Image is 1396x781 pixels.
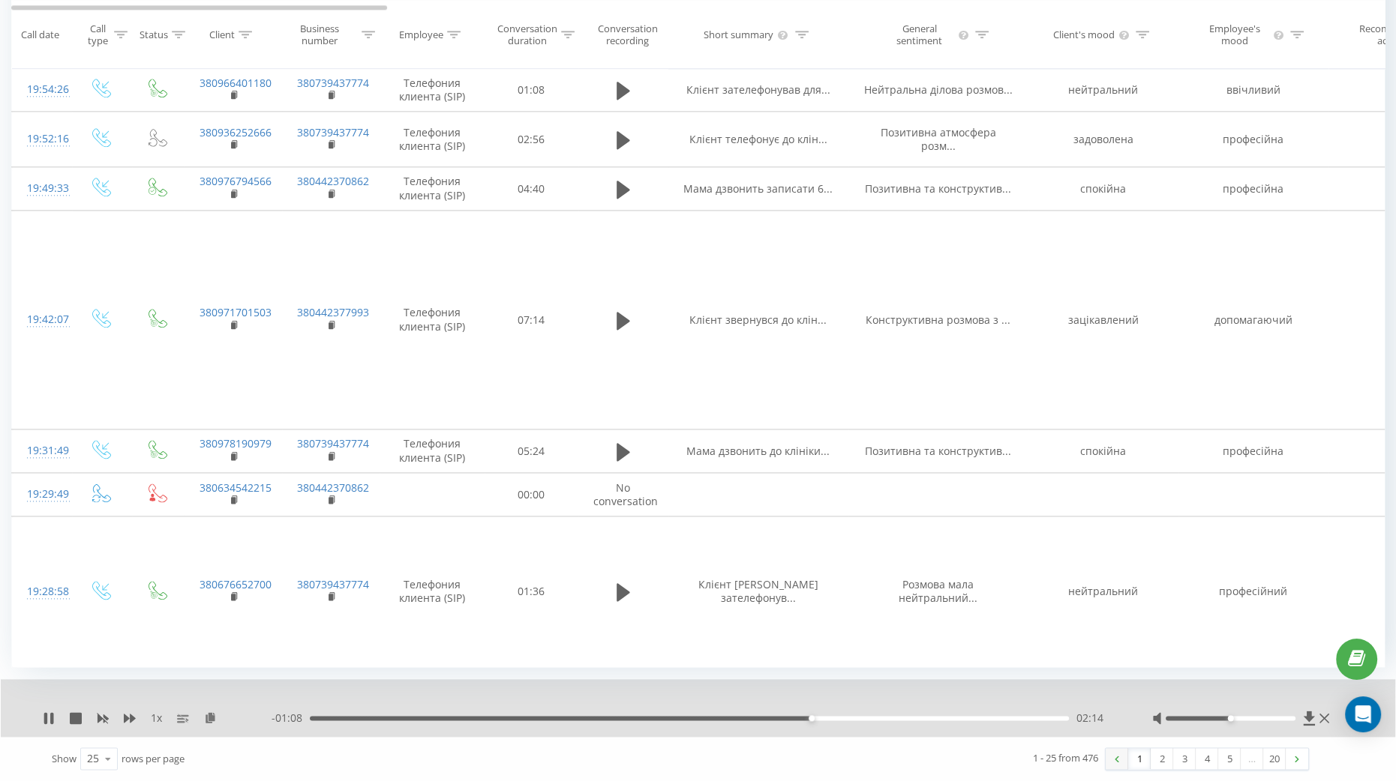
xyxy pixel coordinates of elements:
a: 380739437774 [297,436,369,450]
div: General sentiment [884,22,955,47]
div: Business number [282,22,359,47]
div: 25 [87,751,99,766]
span: 1 x [151,711,162,726]
div: Open Intercom Messenger [1345,696,1381,732]
td: Телефония клиента (SIP) [380,112,485,167]
a: 2 [1151,748,1173,769]
span: - 01:08 [272,711,310,726]
span: Клієнт звернувся до клін... [689,313,827,327]
a: 3 [1173,748,1196,769]
div: 19:54:26 [27,75,57,104]
span: No conversation [593,480,658,508]
div: Conversation duration [497,22,557,47]
span: Клієнт [PERSON_NAME] зателефонув... [698,577,818,605]
span: Клієнт зателефонував для... [686,82,830,97]
td: Телефония клиента (SIP) [380,167,485,211]
div: Status [140,28,168,41]
td: спокійна [1028,429,1178,473]
span: Позитивна атмосфера розм... [881,125,996,153]
td: 00:00 [485,473,578,516]
span: Мама дзвонить записати 6... [683,181,833,196]
a: 380739437774 [297,577,369,591]
td: професійна [1178,167,1328,211]
td: 07:14 [485,211,578,429]
a: 380978190979 [200,436,272,450]
span: Клієнт телефонує до клін... [689,132,827,146]
span: Show [52,752,77,765]
td: 05:24 [485,429,578,473]
div: 19:49:33 [27,174,57,203]
span: 02:14 [1076,711,1103,726]
div: Accessibility label [1228,715,1234,721]
a: 380676652700 [200,577,272,591]
span: Конструктивна розмова з ... [866,313,1010,327]
div: 19:42:07 [27,305,57,334]
div: 19:29:49 [27,480,57,509]
div: Call date [21,28,59,41]
a: 380442370862 [297,174,369,188]
a: 380739437774 [297,76,369,90]
a: 380976794566 [200,174,272,188]
div: 19:52:16 [27,124,57,154]
td: професійна [1178,112,1328,167]
a: 380442370862 [297,480,369,495]
div: 1 - 25 from 476 [1033,750,1098,765]
div: Employee's mood [1199,22,1270,47]
td: задоволена [1028,112,1178,167]
td: Телефония клиента (SIP) [380,516,485,667]
td: Телефония клиента (SIP) [380,429,485,473]
a: 380634542215 [200,480,272,495]
td: професійний [1178,516,1328,667]
span: Позитивна та конструктив... [865,181,1011,196]
a: 1 [1128,748,1151,769]
div: … [1241,748,1263,769]
div: Accessibility label [809,715,815,721]
a: 380966401180 [200,76,272,90]
div: 19:28:58 [27,577,57,606]
span: Нейтральна ділова розмов... [864,82,1013,97]
div: Short summary [704,28,773,41]
span: Позитивна та конструктив... [865,444,1011,458]
a: 380971701503 [200,305,272,319]
div: Employee [399,28,443,41]
td: спокійна [1028,167,1178,211]
td: професійна [1178,429,1328,473]
div: Call type [85,22,110,47]
span: rows per page [122,752,185,765]
a: 380936252666 [200,125,272,139]
a: 380739437774 [297,125,369,139]
div: 19:31:49 [27,436,57,465]
td: Телефония клиента (SIP) [380,211,485,429]
div: Client [209,28,235,41]
a: 380442377993 [297,305,369,319]
div: Conversation recording [591,22,664,47]
a: 4 [1196,748,1218,769]
div: Client's mood [1052,28,1114,41]
a: 20 [1263,748,1286,769]
td: зацікавлений [1028,211,1178,429]
td: 01:36 [485,516,578,667]
td: 02:56 [485,112,578,167]
td: 04:40 [485,167,578,211]
span: Розмова мала нейтральний... [899,577,977,605]
td: нейтральний [1028,516,1178,667]
span: Мама дзвонить до клініки... [686,444,830,458]
td: допомагаючий [1178,211,1328,429]
a: 5 [1218,748,1241,769]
